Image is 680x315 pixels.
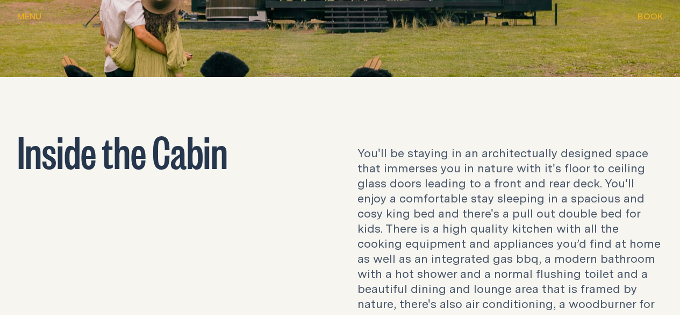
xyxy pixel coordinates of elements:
[638,11,663,24] button: show booking tray
[17,12,41,20] span: Menu
[17,11,41,24] button: show menu
[638,12,663,20] span: Book
[17,129,323,172] h2: Inside the Cabin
